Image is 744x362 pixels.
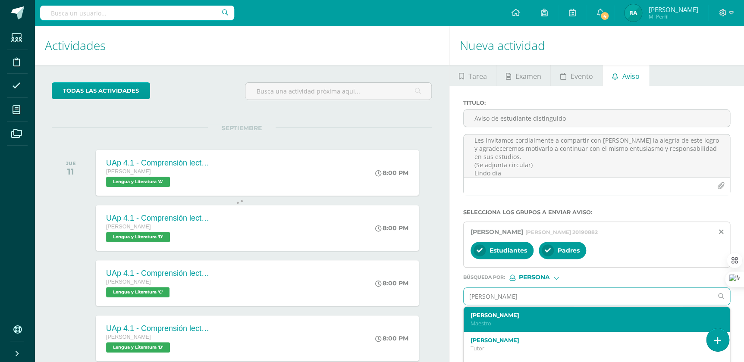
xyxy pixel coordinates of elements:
span: Examen [515,66,541,87]
span: [PERSON_NAME] 20190882 [525,229,598,235]
div: 8:00 PM [375,169,408,177]
span: Búsqueda por : [463,275,505,280]
span: Lengua y Literatura 'C' [106,287,170,297]
label: [PERSON_NAME] [471,312,712,318]
span: Evento [571,66,593,87]
label: [PERSON_NAME] [471,337,712,343]
p: Maestro [471,320,712,327]
input: Titulo [464,110,730,127]
span: Lengua y Literatura 'B' [106,342,170,353]
span: Lengua y Literatura 'A' [106,177,170,187]
span: Lengua y Literatura 'D' [106,232,170,242]
div: 8:00 PM [375,279,408,287]
div: UAp 4.1 - Comprensión lectora- AURA [106,324,210,333]
div: 8:00 PM [375,334,408,342]
div: 8:00 PM [375,224,408,232]
a: Tarea [449,65,496,86]
h1: Actividades [45,26,439,65]
div: UAp 4.1 - Comprensión lectora- AURA [106,269,210,278]
p: Tutor [471,345,712,352]
img: 42a794515383cd36c1593cd70a18a66d.png [625,4,642,22]
input: Busca una actividad próxima aquí... [245,83,431,100]
span: 4 [600,11,609,21]
a: Evento [551,65,602,86]
div: JUE [66,160,76,166]
a: Aviso [603,65,649,86]
label: Selecciona los grupos a enviar aviso : [463,209,730,215]
div: UAp 4.1 - Comprensión lectora- AURA [106,214,210,223]
span: [PERSON_NAME] [106,279,151,285]
label: Titulo : [463,100,730,106]
span: [PERSON_NAME] [106,169,151,175]
span: Padres [558,247,580,254]
span: Estudiantes [490,247,527,254]
span: SEPTIEMBRE [208,124,276,132]
span: Aviso [622,66,640,87]
span: [PERSON_NAME] [106,334,151,340]
div: [object Object] [509,275,574,281]
a: todas las Actividades [52,82,150,99]
h1: Nueva actividad [460,26,734,65]
input: Busca un usuario... [40,6,234,20]
input: Ej. Mario Galindo [464,288,713,305]
textarea: Estimada familia [PERSON_NAME]: Reciban un cordial saludo. Por este medio me complace informarles... [464,134,730,178]
span: Persona [519,275,550,280]
span: Tarea [468,66,487,87]
div: UAp 4.1 - Comprensión lectora- AURA [106,159,210,168]
a: Examen [496,65,550,86]
span: [PERSON_NAME] [106,224,151,230]
span: [PERSON_NAME] [648,5,698,14]
span: Mi Perfil [648,13,698,20]
span: [PERSON_NAME] [471,228,523,236]
div: 11 [66,166,76,177]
